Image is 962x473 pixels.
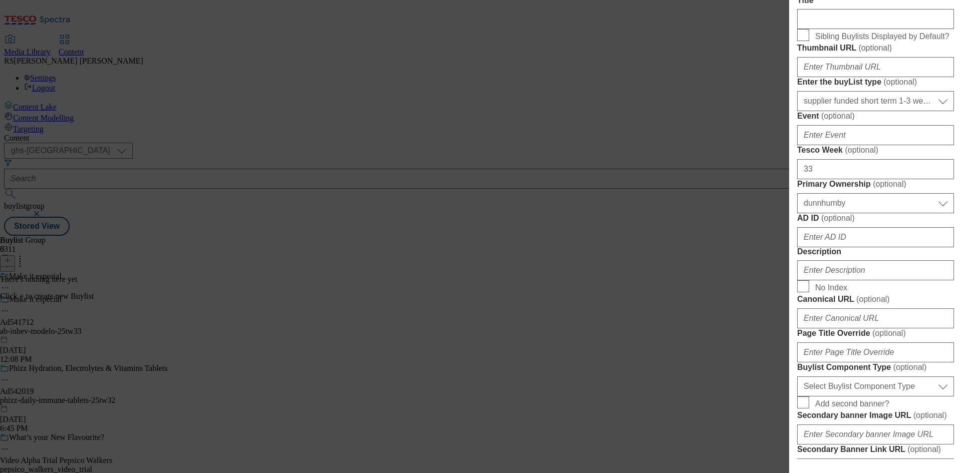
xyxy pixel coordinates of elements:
[873,180,906,188] span: ( optional )
[797,179,954,189] label: Primary Ownership
[797,247,954,256] label: Description
[856,295,890,303] span: ( optional )
[797,308,954,328] input: Enter Canonical URL
[797,362,954,372] label: Buylist Component Type
[797,294,954,304] label: Canonical URL
[797,77,954,87] label: Enter the buyList type
[893,363,927,371] span: ( optional )
[815,399,889,408] span: Add second banner?
[883,78,917,86] span: ( optional )
[797,227,954,247] input: Enter AD ID
[797,444,954,454] label: Secondary Banner Link URL
[815,283,847,292] span: No Index
[821,214,855,222] span: ( optional )
[821,112,855,120] span: ( optional )
[797,260,954,280] input: Enter Description
[797,424,954,444] input: Enter Secondary banner Image URL
[858,44,892,52] span: ( optional )
[913,411,947,419] span: ( optional )
[845,146,878,154] span: ( optional )
[797,57,954,77] input: Enter Thumbnail URL
[815,32,949,41] span: Sibling Buylists Displayed by Default?
[797,342,954,362] input: Enter Page Title Override
[797,9,954,29] input: Enter Title
[797,328,954,338] label: Page Title Override
[907,445,941,453] span: ( optional )
[797,159,954,179] input: Enter Tesco Week
[797,111,954,121] label: Event
[797,125,954,145] input: Enter Event
[797,145,954,155] label: Tesco Week
[797,43,954,53] label: Thumbnail URL
[872,329,906,337] span: ( optional )
[797,213,954,223] label: AD ID
[797,410,954,420] label: Secondary banner Image URL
